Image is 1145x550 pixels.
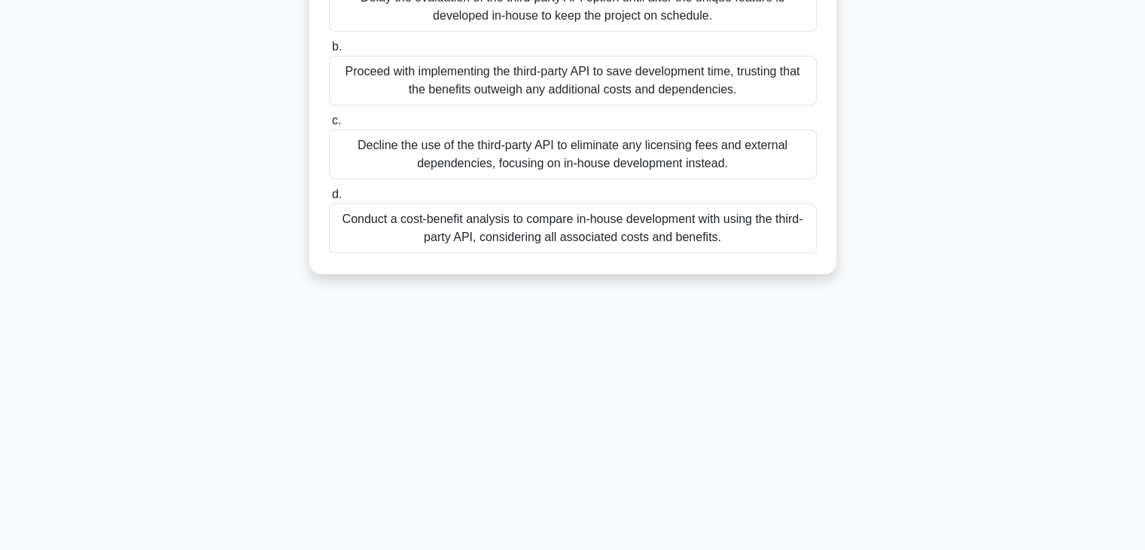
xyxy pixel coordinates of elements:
div: Decline the use of the third-party API to eliminate any licensing fees and external dependencies,... [329,130,817,179]
span: c. [332,114,341,127]
div: Proceed with implementing the third-party API to save development time, trusting that the benefit... [329,56,817,105]
div: Conduct a cost-benefit analysis to compare in-house development with using the third-party API, c... [329,203,817,253]
span: d. [332,188,342,200]
span: b. [332,40,342,53]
